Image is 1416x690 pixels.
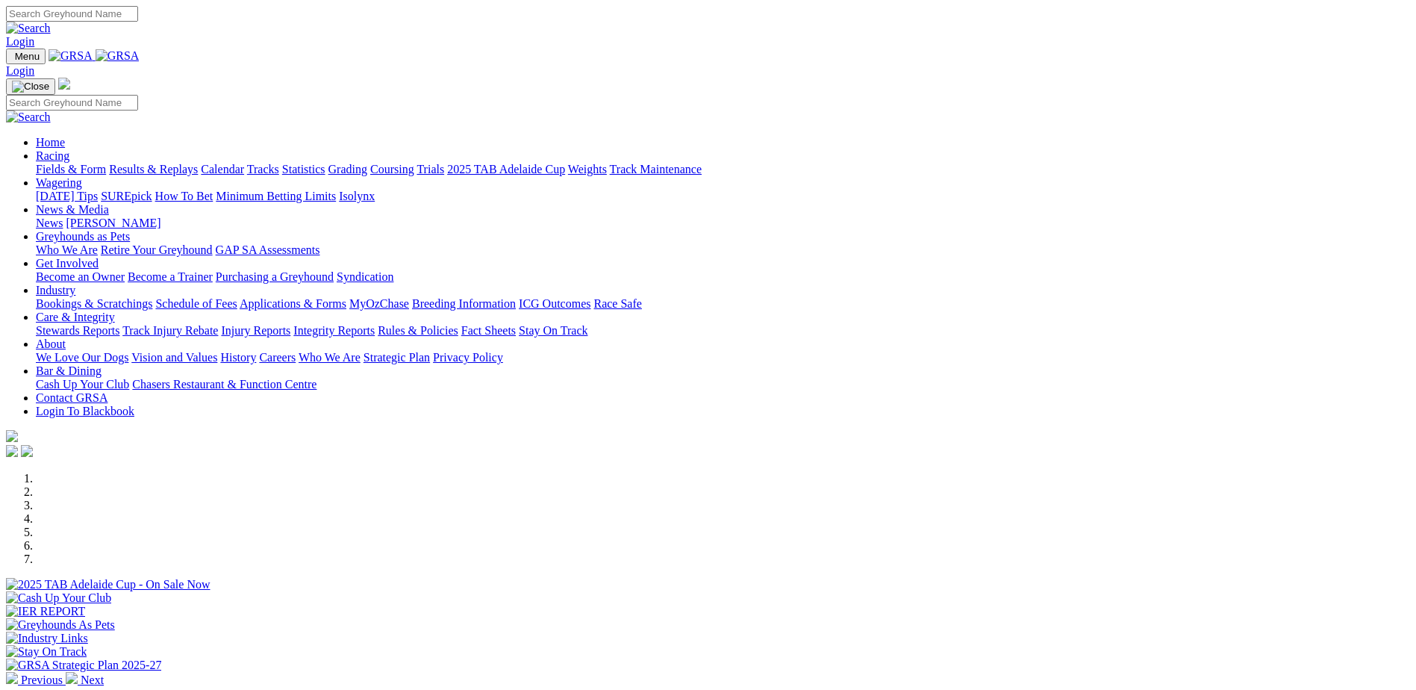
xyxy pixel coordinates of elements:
a: Isolynx [339,190,375,202]
img: GRSA [96,49,140,63]
img: twitter.svg [21,445,33,457]
a: News & Media [36,203,109,216]
div: Bar & Dining [36,378,1410,391]
button: Toggle navigation [6,49,46,64]
a: Results & Replays [109,163,198,175]
a: Track Maintenance [610,163,702,175]
img: 2025 TAB Adelaide Cup - On Sale Now [6,578,210,591]
a: Login [6,35,34,48]
a: Integrity Reports [293,324,375,337]
a: Bar & Dining [36,364,102,377]
a: [PERSON_NAME] [66,217,160,229]
a: History [220,351,256,364]
a: Applications & Forms [240,297,346,310]
img: chevron-right-pager-white.svg [66,672,78,684]
img: logo-grsa-white.png [58,78,70,90]
a: Fact Sheets [461,324,516,337]
a: Injury Reports [221,324,290,337]
a: Stewards Reports [36,324,119,337]
div: News & Media [36,217,1410,230]
a: Stay On Track [519,324,587,337]
a: Retire Your Greyhound [101,243,213,256]
a: Minimum Betting Limits [216,190,336,202]
span: Previous [21,674,63,686]
a: Who We Are [36,243,98,256]
a: SUREpick [101,190,152,202]
img: GRSA Strategic Plan 2025-27 [6,659,161,672]
a: Login [6,64,34,77]
a: Privacy Policy [433,351,503,364]
a: Syndication [337,270,393,283]
img: logo-grsa-white.png [6,430,18,442]
div: Racing [36,163,1410,176]
a: Who We Are [299,351,361,364]
span: Menu [15,51,40,62]
a: We Love Our Dogs [36,351,128,364]
input: Search [6,6,138,22]
a: Care & Integrity [36,311,115,323]
a: Become a Trainer [128,270,213,283]
div: Wagering [36,190,1410,203]
a: Get Involved [36,257,99,270]
a: Race Safe [593,297,641,310]
a: Trials [417,163,444,175]
img: Close [12,81,49,93]
img: GRSA [49,49,93,63]
a: Chasers Restaurant & Function Centre [132,378,316,391]
a: Previous [6,674,66,686]
a: Home [36,136,65,149]
img: Industry Links [6,632,88,645]
a: Calendar [201,163,244,175]
a: 2025 TAB Adelaide Cup [447,163,565,175]
img: IER REPORT [6,605,85,618]
img: Cash Up Your Club [6,591,111,605]
a: Greyhounds as Pets [36,230,130,243]
a: Contact GRSA [36,391,107,404]
a: Schedule of Fees [155,297,237,310]
input: Search [6,95,138,111]
a: [DATE] Tips [36,190,98,202]
a: Tracks [247,163,279,175]
a: Bookings & Scratchings [36,297,152,310]
a: Grading [328,163,367,175]
img: chevron-left-pager-white.svg [6,672,18,684]
a: Rules & Policies [378,324,458,337]
img: Stay On Track [6,645,87,659]
a: Coursing [370,163,414,175]
a: Careers [259,351,296,364]
a: Strategic Plan [364,351,430,364]
img: facebook.svg [6,445,18,457]
a: GAP SA Assessments [216,243,320,256]
div: Industry [36,297,1410,311]
a: Purchasing a Greyhound [216,270,334,283]
a: How To Bet [155,190,213,202]
a: Breeding Information [412,297,516,310]
a: About [36,338,66,350]
a: Weights [568,163,607,175]
img: Search [6,22,51,35]
button: Toggle navigation [6,78,55,95]
a: Statistics [282,163,325,175]
img: Greyhounds As Pets [6,618,115,632]
div: About [36,351,1410,364]
a: Become an Owner [36,270,125,283]
a: Login To Blackbook [36,405,134,417]
span: Next [81,674,104,686]
a: Vision and Values [131,351,217,364]
a: Racing [36,149,69,162]
a: Cash Up Your Club [36,378,129,391]
a: Industry [36,284,75,296]
div: Greyhounds as Pets [36,243,1410,257]
a: ICG Outcomes [519,297,590,310]
a: Track Injury Rebate [122,324,218,337]
img: Search [6,111,51,124]
a: MyOzChase [349,297,409,310]
a: News [36,217,63,229]
a: Wagering [36,176,82,189]
div: Get Involved [36,270,1410,284]
a: Next [66,674,104,686]
a: Fields & Form [36,163,106,175]
div: Care & Integrity [36,324,1410,338]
